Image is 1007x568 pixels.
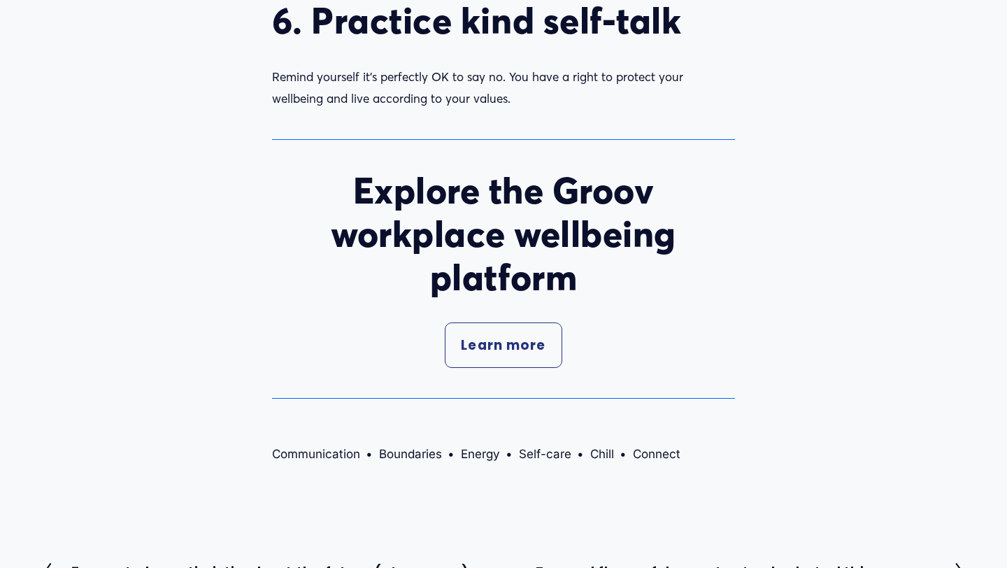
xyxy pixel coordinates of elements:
a: Chill [590,447,614,461]
a: Learn more [445,322,562,368]
a: Connect [633,447,680,461]
a: Self-care [519,447,571,461]
a: Energy [461,447,500,461]
p: Remind yourself it’s perfectly OK to say no. You have a right to protect your wellbeing and live ... [272,66,735,109]
a: Communication [272,447,360,461]
h2: Explore the Groov workplace wellbeing platform [272,169,735,299]
a: Boundaries [379,447,442,461]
